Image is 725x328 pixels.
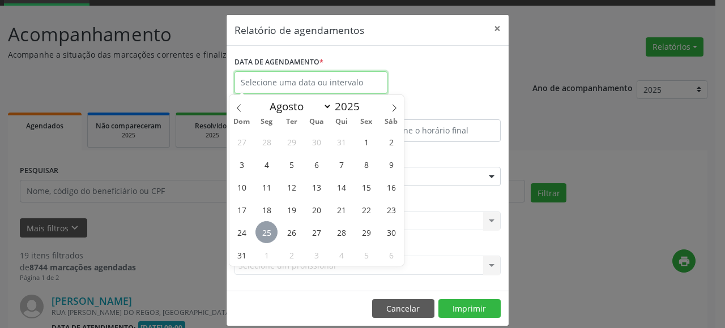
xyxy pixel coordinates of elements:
[254,118,279,126] span: Seg
[231,244,253,266] span: Agosto 31, 2025
[380,244,402,266] span: Setembro 6, 2025
[231,221,253,243] span: Agosto 24, 2025
[330,221,352,243] span: Agosto 28, 2025
[305,131,327,153] span: Julho 30, 2025
[305,221,327,243] span: Agosto 27, 2025
[280,176,302,198] span: Agosto 12, 2025
[329,118,354,126] span: Qui
[370,119,501,142] input: Selecione o horário final
[305,244,327,266] span: Setembro 3, 2025
[231,131,253,153] span: Julho 27, 2025
[330,198,352,221] span: Agosto 21, 2025
[231,176,253,198] span: Agosto 10, 2025
[332,99,369,114] input: Year
[330,131,352,153] span: Julho 31, 2025
[380,131,402,153] span: Agosto 2, 2025
[234,23,364,37] h5: Relatório de agendamentos
[280,131,302,153] span: Julho 29, 2025
[380,176,402,198] span: Agosto 16, 2025
[264,98,332,114] select: Month
[355,244,377,266] span: Setembro 5, 2025
[234,71,387,94] input: Selecione uma data ou intervalo
[255,221,278,243] span: Agosto 25, 2025
[255,131,278,153] span: Julho 28, 2025
[330,153,352,175] span: Agosto 7, 2025
[330,244,352,266] span: Setembro 4, 2025
[305,176,327,198] span: Agosto 13, 2025
[355,153,377,175] span: Agosto 8, 2025
[355,131,377,153] span: Agosto 1, 2025
[234,54,323,71] label: DATA DE AGENDAMENTO
[304,118,329,126] span: Qua
[255,176,278,198] span: Agosto 11, 2025
[280,198,302,221] span: Agosto 19, 2025
[379,118,404,126] span: Sáb
[330,176,352,198] span: Agosto 14, 2025
[380,221,402,243] span: Agosto 30, 2025
[380,153,402,175] span: Agosto 9, 2025
[255,198,278,221] span: Agosto 18, 2025
[231,153,253,175] span: Agosto 3, 2025
[305,153,327,175] span: Agosto 6, 2025
[380,198,402,221] span: Agosto 23, 2025
[255,153,278,175] span: Agosto 4, 2025
[229,118,254,126] span: Dom
[355,221,377,243] span: Agosto 29, 2025
[370,102,501,119] label: ATÉ
[305,198,327,221] span: Agosto 20, 2025
[486,15,509,42] button: Close
[231,198,253,221] span: Agosto 17, 2025
[280,244,302,266] span: Setembro 2, 2025
[438,299,501,318] button: Imprimir
[279,118,304,126] span: Ter
[280,153,302,175] span: Agosto 5, 2025
[280,221,302,243] span: Agosto 26, 2025
[354,118,379,126] span: Sex
[372,299,434,318] button: Cancelar
[355,176,377,198] span: Agosto 15, 2025
[255,244,278,266] span: Setembro 1, 2025
[355,198,377,221] span: Agosto 22, 2025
